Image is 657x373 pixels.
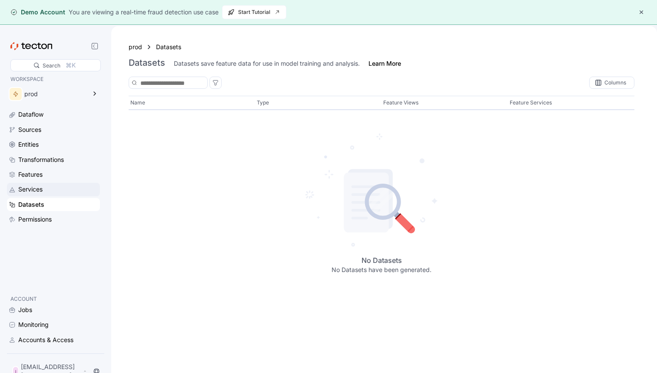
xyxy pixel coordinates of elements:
div: Monitoring [18,320,49,329]
p: Name [130,98,145,107]
a: Transformations [7,153,100,166]
a: Sources [7,123,100,136]
p: WORKSPACE [10,75,96,84]
p: No Datasets have been generated. [332,266,431,275]
a: prod [129,42,142,52]
div: Dataflow [18,110,43,119]
button: Start Tutorial [222,5,286,19]
a: Dataflow [7,108,100,121]
a: Accounts & Access [7,333,100,346]
a: Datasets [7,198,100,211]
div: Datasets save feature data for use in model training and analysis. [174,59,360,68]
div: Columns [604,80,626,85]
h4: No Datasets [332,255,431,266]
a: Features [7,168,100,181]
a: Permissions [7,213,100,226]
div: Permissions [18,215,52,224]
div: You are viewing a real-time fraud detection use case [69,7,219,17]
div: Demo Account [10,8,65,17]
span: Start Tutorial [228,6,281,19]
a: Entities [7,138,100,151]
a: Learn More [368,59,401,68]
div: Services [18,185,43,194]
div: Search⌘K [10,59,101,71]
div: Search [43,61,60,70]
p: Feature Views [383,98,418,107]
a: Jobs [7,303,100,316]
h3: Datasets [129,57,165,68]
a: Monitoring [7,318,100,331]
div: Sources [18,125,41,134]
p: Type [257,98,269,107]
a: Datasets [156,42,186,52]
div: Datasets [18,200,44,209]
div: Accounts & Access [18,335,73,345]
p: Feature Services [510,98,552,107]
div: Transformations [18,155,64,165]
p: ACCOUNT [10,295,96,303]
div: Entities [18,140,39,149]
div: Jobs [18,305,32,315]
div: ⌘K [66,60,76,70]
div: Columns [589,77,634,89]
div: prod [24,91,86,97]
div: Features [18,170,43,179]
a: Services [7,183,100,196]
